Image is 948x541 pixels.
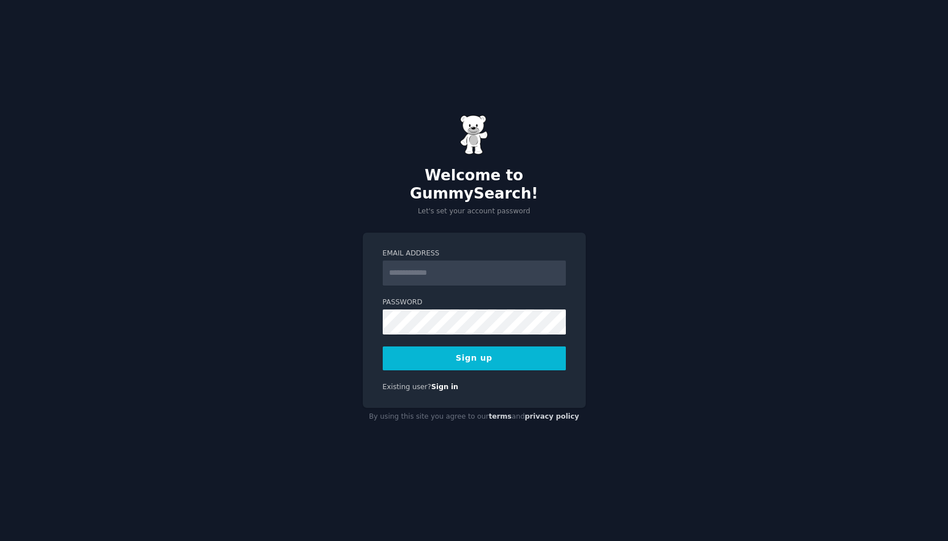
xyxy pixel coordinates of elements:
span: Existing user? [383,383,432,391]
a: terms [489,412,511,420]
img: Gummy Bear [460,115,489,155]
button: Sign up [383,346,566,370]
a: Sign in [431,383,458,391]
label: Password [383,298,566,308]
a: privacy policy [525,412,579,420]
label: Email Address [383,249,566,259]
h2: Welcome to GummySearch! [363,167,586,203]
p: Let's set your account password [363,207,586,217]
div: By using this site you agree to our and [363,408,586,426]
